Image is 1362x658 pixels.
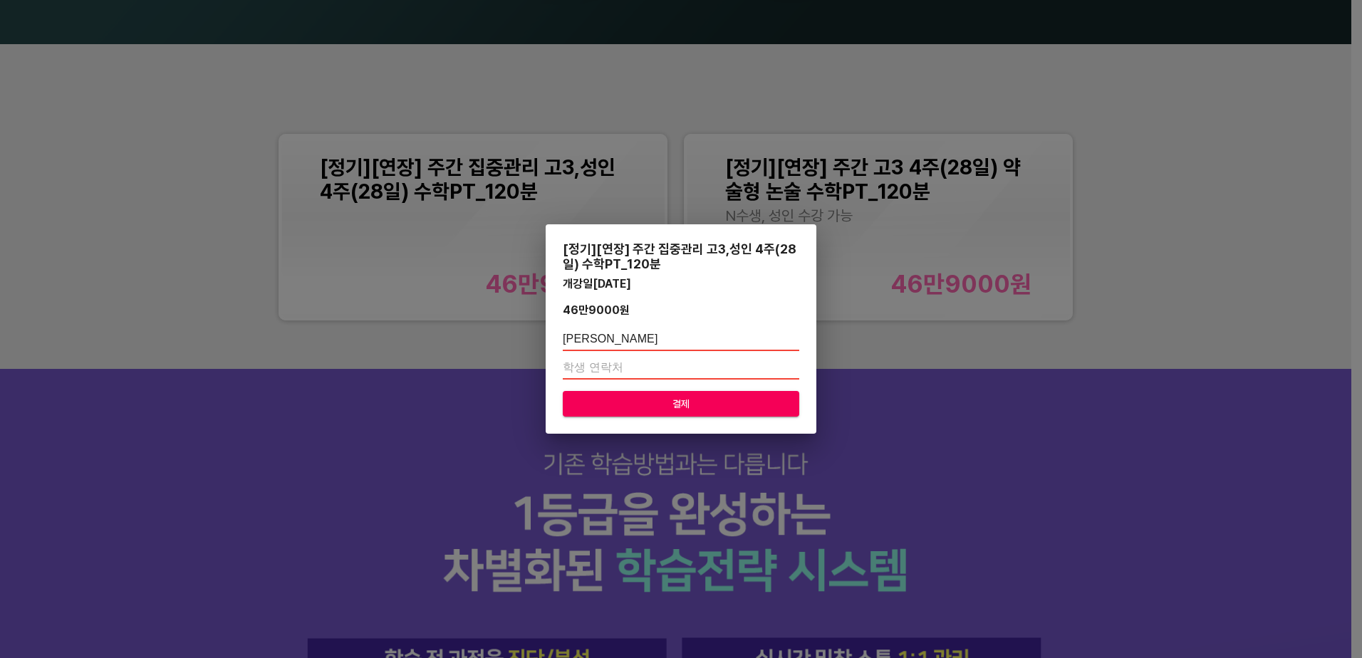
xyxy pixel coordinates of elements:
span: 결제 [574,395,788,413]
div: 46만9000 원 [563,303,630,317]
div: 개강일 [DATE] [563,277,799,291]
input: 학생 연락처 [563,357,799,380]
input: 학생 이름 [563,328,799,351]
button: 결제 [563,391,799,417]
div: [정기][연장] 주간 집중관리 고3,성인 4주(28일) 수학PT_120분 [563,241,799,271]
